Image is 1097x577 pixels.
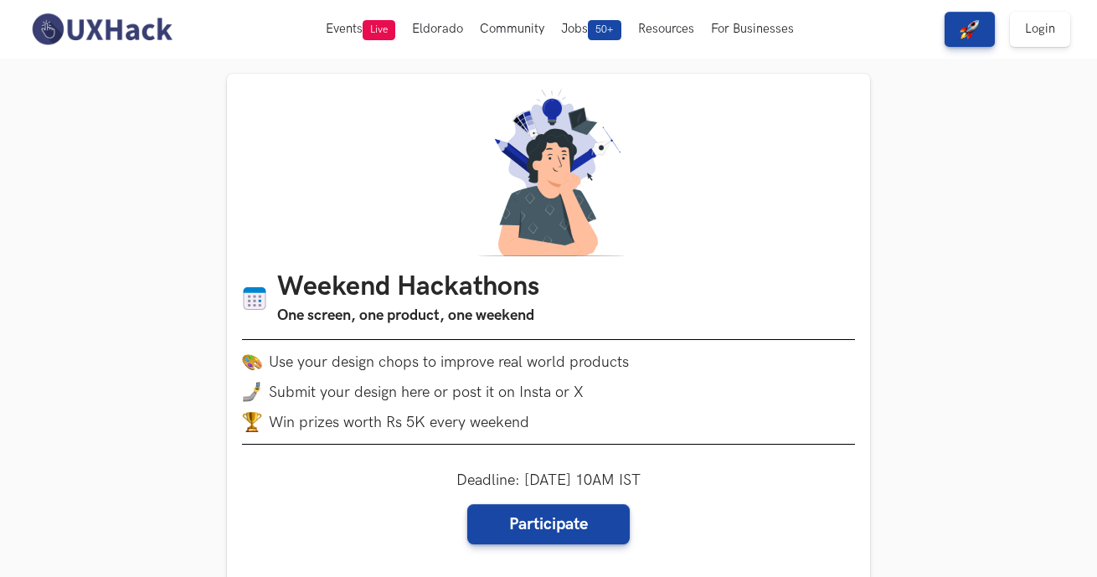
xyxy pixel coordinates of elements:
[242,286,267,312] img: Calendar icon
[242,382,262,402] img: mobile-in-hand.png
[467,504,630,544] a: Participate
[960,19,980,39] img: rocket
[242,412,262,432] img: trophy.png
[277,304,539,327] h3: One screen, one product, one weekend
[468,89,629,256] img: A designer thinking
[456,471,641,544] div: Deadline: [DATE] 10AM IST
[277,271,539,304] h1: Weekend Hackathons
[242,352,262,372] img: palette.png
[588,20,621,40] span: 50+
[1010,12,1070,47] a: Login
[242,412,855,432] li: Win prizes worth Rs 5K every weekend
[242,352,855,372] li: Use your design chops to improve real world products
[27,12,176,47] img: UXHack-logo.png
[363,20,395,40] span: Live
[269,384,584,401] span: Submit your design here or post it on Insta or X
